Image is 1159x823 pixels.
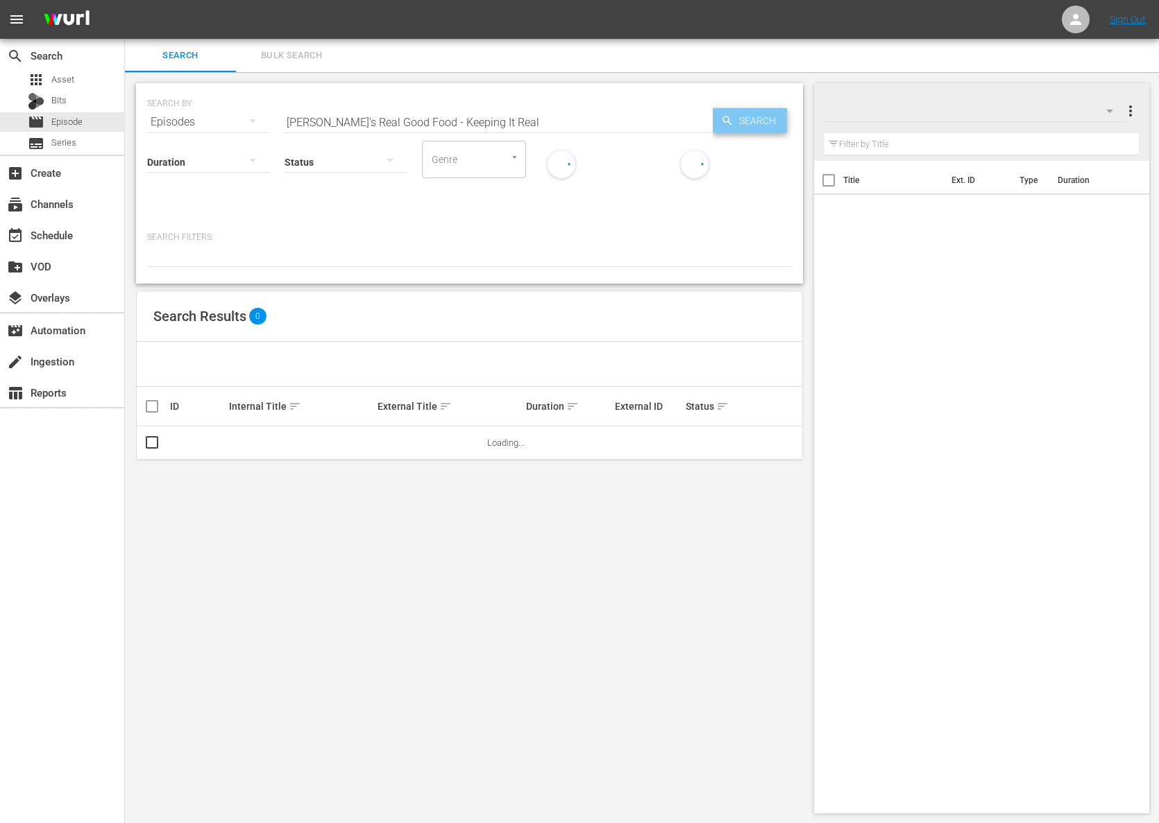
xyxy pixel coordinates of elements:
div: ID [170,401,225,412]
span: sort [566,400,579,413]
span: Asset [51,73,74,87]
div: Status [686,398,741,415]
a: Sign Out [1110,14,1146,25]
span: Schedule [7,227,24,244]
p: Search Filters: [147,232,792,243]
span: Search Results [153,308,246,324]
span: Ingestion [7,354,24,370]
span: Search [133,48,228,64]
span: menu [8,11,25,28]
th: Duration [1049,161,1133,200]
span: Episode [51,115,83,129]
span: Asset [28,71,44,88]
span: 0 [249,308,267,324]
th: Ext. ID [943,161,1011,200]
span: Search [7,48,24,64]
span: Series [28,135,44,152]
span: sort [289,400,301,413]
span: sort [716,400,729,413]
span: Overlays [7,290,24,306]
div: Episodes [147,103,269,141]
span: Search [734,108,787,133]
div: Duration [526,398,611,415]
span: Create [7,165,24,182]
th: Type [1011,161,1049,200]
div: Internal Title [229,398,373,415]
button: more_vert [1122,94,1139,128]
div: External ID [615,401,682,412]
div: Bits [28,93,44,110]
button: Open [508,150,521,164]
span: Episode [28,114,44,130]
span: VOD [7,259,24,275]
span: more_vert [1122,103,1139,119]
span: Loading... [487,438,525,448]
span: Bits [51,94,67,107]
img: ans4CAIJ8jUAAAAAAAAAAAAAAAAAAAAAAAAgQb4GAAAAAAAAAAAAAAAAAAAAAAAAJMjXAAAAAAAAAAAAAAAAAAAAAAAAgAT5G... [33,3,100,36]
button: Search [713,108,787,133]
span: Reports [7,385,24,401]
th: Title [843,161,943,200]
span: Automation [7,322,24,339]
span: Channels [7,196,24,213]
span: Series [51,136,76,150]
div: External Title [378,398,522,415]
span: Bulk Search [244,48,339,64]
span: sort [439,400,452,413]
